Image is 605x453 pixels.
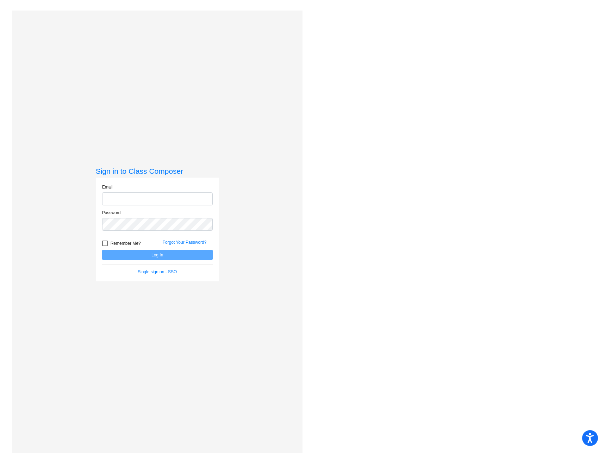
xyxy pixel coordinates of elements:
a: Single sign on - SSO [138,269,177,274]
a: Forgot Your Password? [163,240,207,245]
h3: Sign in to Class Composer [96,167,219,176]
span: Remember Me? [111,239,141,248]
button: Log In [102,250,213,260]
label: Email [102,184,113,190]
label: Password [102,210,121,216]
